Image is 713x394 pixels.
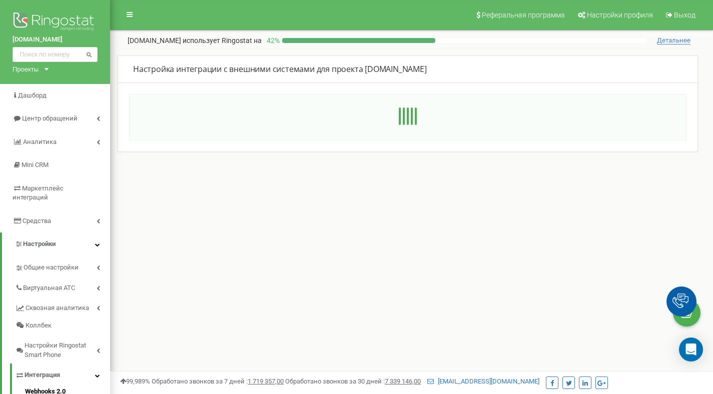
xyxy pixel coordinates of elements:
[15,317,110,334] a: Коллбек
[657,36,690,44] span: Детальнее
[13,64,39,74] div: Проекты
[2,232,110,256] a: Настройки
[248,377,284,385] u: 1 719 357,00
[26,321,52,330] span: Коллбек
[152,377,284,385] span: Обработано звонков за 7 дней :
[13,184,64,201] span: Маркетплейс интеграций
[25,370,60,380] span: Интеграция
[26,303,89,313] span: Сквозная аналитика
[128,35,262,45] p: [DOMAIN_NAME]
[15,334,110,363] a: Настройки Ringostat Smart Phone
[15,256,110,276] a: Общие настройки
[674,11,695,19] span: Выход
[120,377,150,385] span: 99,989%
[13,10,98,35] img: Ringostat logo
[427,377,539,385] a: [EMAIL_ADDRESS][DOMAIN_NAME]
[15,276,110,297] a: Виртуальная АТС
[587,11,653,19] span: Настройки профиля
[22,114,78,122] span: Центр обращений
[23,240,56,247] span: Настройки
[23,217,51,224] span: Средства
[23,138,57,145] span: Аналитика
[183,36,262,44] span: использует Ringostat на
[23,283,75,293] span: Виртуальная АТС
[262,35,282,45] p: 42 %
[385,377,421,385] u: 7 339 146,00
[13,35,98,44] a: [DOMAIN_NAME]
[25,341,97,359] span: Настройки Ringostat Smart Phone
[22,161,49,168] span: Mini CRM
[133,63,682,75] div: Настройка интеграции с внешними системами для проекта [DOMAIN_NAME]
[679,337,703,361] div: Open Intercom Messenger
[13,47,98,62] input: Поиск по номеру
[482,11,565,19] span: Реферальная программа
[15,363,110,384] a: Интеграция
[15,296,110,317] a: Сквозная аналитика
[285,377,421,385] span: Обработано звонков за 30 дней :
[18,91,47,99] span: Дашборд
[24,263,79,272] span: Общие настройки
